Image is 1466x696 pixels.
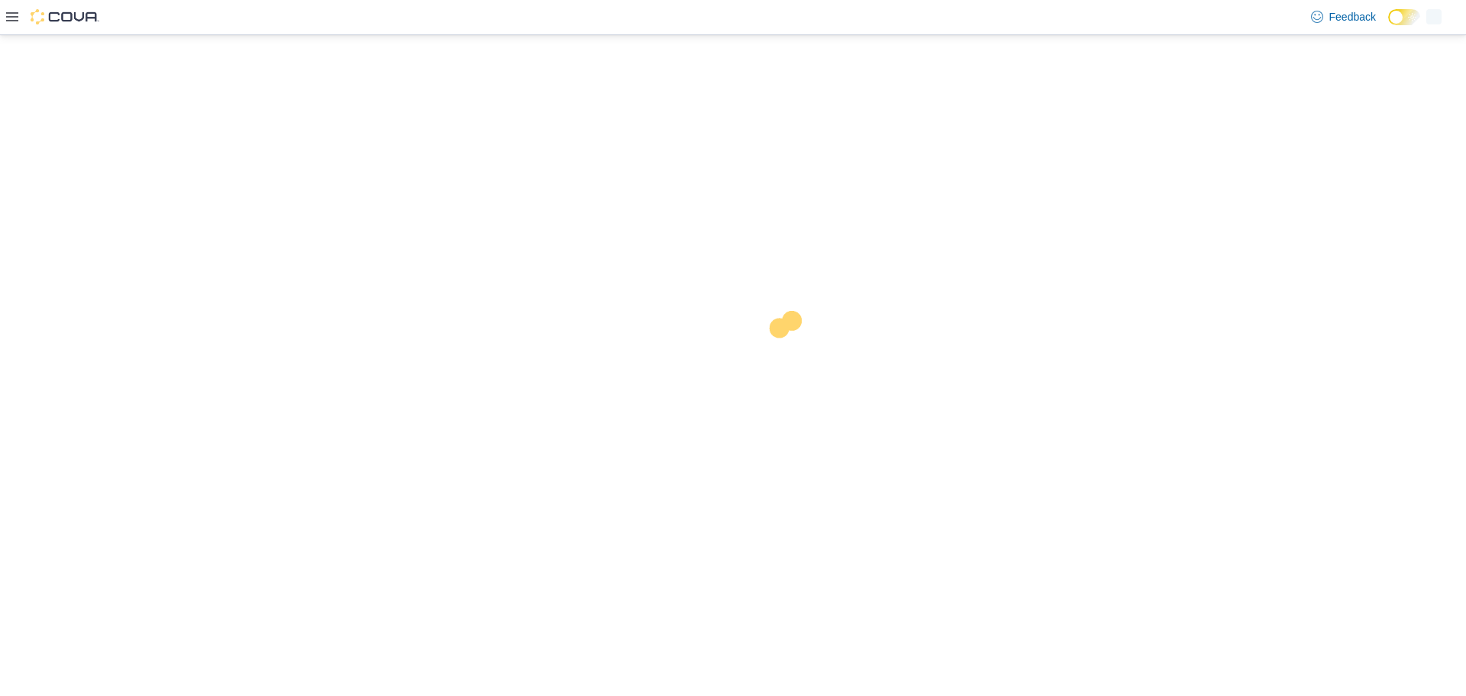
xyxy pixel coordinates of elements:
span: Feedback [1329,9,1376,24]
input: Dark Mode [1388,9,1420,25]
a: Feedback [1305,2,1382,32]
img: Cova [31,9,99,24]
img: cova-loader [733,299,848,414]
